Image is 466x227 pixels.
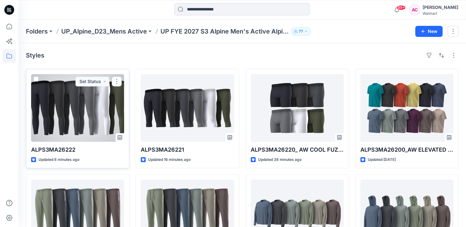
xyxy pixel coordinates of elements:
[360,74,453,142] a: ALPS3MA26200_AW ELEVATED JACQUARD FASHION TEE OPTION 2
[160,27,289,36] p: UP FYE 2027 S3 Alpine Men's Active Alpine
[31,145,124,154] p: ALPS3MA26222
[423,11,458,16] div: Walmart
[26,52,44,59] h4: Styles
[26,27,48,36] a: Folders
[141,145,234,154] p: ALPS3MA26221
[258,157,302,163] p: Updated 38 minutes ago
[299,28,303,35] p: 77
[396,5,406,10] span: 99+
[61,27,147,36] a: UP_Alpine_D23_Mens Active
[360,145,453,154] p: ALPS3MA26200_AW ELEVATED JACQUARD FASHION TEE OPTION 2
[251,145,344,154] p: ALPS3MA26220_ AW COOL FUZE COMPRESSION BIKE SHORT 6” INSEAM-9-28
[409,4,420,15] div: AC
[31,74,124,142] a: ALPS3MA26222
[423,4,458,11] div: [PERSON_NAME]
[38,157,79,163] p: Updated 8 minutes ago
[415,26,443,37] button: New
[291,27,311,36] button: 77
[251,74,344,142] a: ALPS3MA26220_ AW COOL FUZE COMPRESSION BIKE SHORT 6” INSEAM-9-28
[141,74,234,142] a: ALPS3MA26221
[368,157,396,163] p: Updated [DATE]
[148,157,191,163] p: Updated 16 minutes ago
